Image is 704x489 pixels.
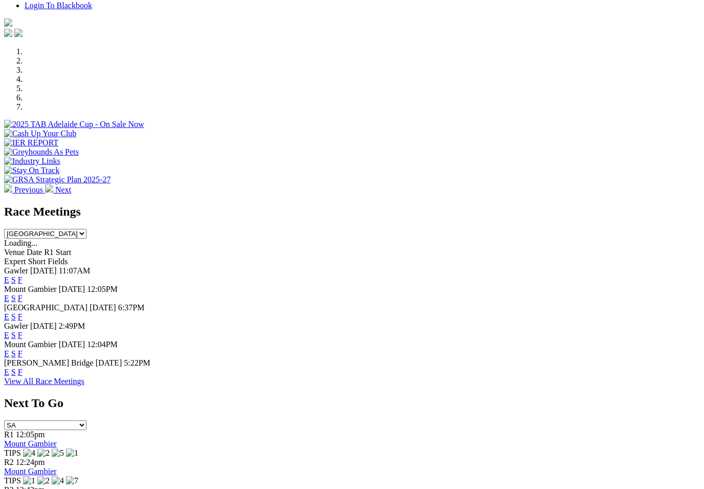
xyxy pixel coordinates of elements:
img: GRSA Strategic Plan 2025-27 [4,175,111,184]
span: Fields [48,257,68,266]
span: 12:05pm [16,430,45,439]
span: R2 [4,458,14,466]
a: Mount Gambier [4,439,57,448]
a: F [18,349,23,358]
a: E [4,294,9,303]
img: 1 [23,476,35,485]
a: Next [45,185,71,194]
span: [DATE] [59,285,85,293]
span: TIPS [4,449,21,457]
span: R1 [4,430,14,439]
img: 4 [52,476,64,485]
img: 4 [23,449,35,458]
span: Gawler [4,266,28,275]
span: Expert [4,257,26,266]
span: Date [27,248,42,257]
span: [GEOGRAPHIC_DATA] [4,303,87,312]
span: Previous [14,185,43,194]
span: Next [55,185,71,194]
img: Greyhounds As Pets [4,147,79,157]
img: twitter.svg [14,29,23,37]
span: Gawler [4,322,28,330]
img: facebook.svg [4,29,12,37]
img: 2025 TAB Adelaide Cup - On Sale Now [4,120,144,129]
img: IER REPORT [4,138,58,147]
span: 11:07AM [59,266,91,275]
span: TIPS [4,476,21,485]
span: Loading... [4,239,37,247]
img: Industry Links [4,157,60,166]
img: logo-grsa-white.png [4,18,12,27]
span: Mount Gambier [4,340,57,349]
span: 12:05PM [87,285,118,293]
a: Mount Gambier [4,467,57,476]
a: F [18,275,23,284]
span: [DATE] [59,340,85,349]
img: 7 [66,476,78,485]
a: E [4,368,9,376]
h2: Next To Go [4,396,700,410]
span: 2:49PM [59,322,85,330]
img: chevron-right-pager-white.svg [45,184,53,193]
span: Mount Gambier [4,285,57,293]
img: chevron-left-pager-white.svg [4,184,12,193]
a: E [4,312,9,321]
span: [DATE] [90,303,116,312]
span: Venue [4,248,25,257]
span: Short [28,257,46,266]
span: 6:37PM [118,303,145,312]
span: [DATE] [30,322,57,330]
span: R1 Start [44,248,71,257]
a: E [4,349,9,358]
span: [DATE] [96,358,122,367]
img: 2 [37,476,50,485]
img: Stay On Track [4,166,59,175]
a: Login To Blackbook [25,1,92,10]
span: 5:22PM [124,358,150,367]
a: F [18,368,23,376]
span: 12:24pm [16,458,45,466]
span: [DATE] [30,266,57,275]
a: Previous [4,185,45,194]
a: F [18,294,23,303]
img: Cash Up Your Club [4,129,76,138]
a: E [4,275,9,284]
img: 1 [66,449,78,458]
a: S [11,294,16,303]
img: 2 [37,449,50,458]
a: View All Race Meetings [4,377,84,386]
a: E [4,331,9,339]
img: 5 [52,449,64,458]
a: S [11,275,16,284]
h2: Race Meetings [4,205,700,219]
span: [PERSON_NAME] Bridge [4,358,94,367]
a: F [18,331,23,339]
a: S [11,349,16,358]
a: S [11,312,16,321]
a: S [11,368,16,376]
span: 12:04PM [87,340,118,349]
a: F [18,312,23,321]
a: S [11,331,16,339]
